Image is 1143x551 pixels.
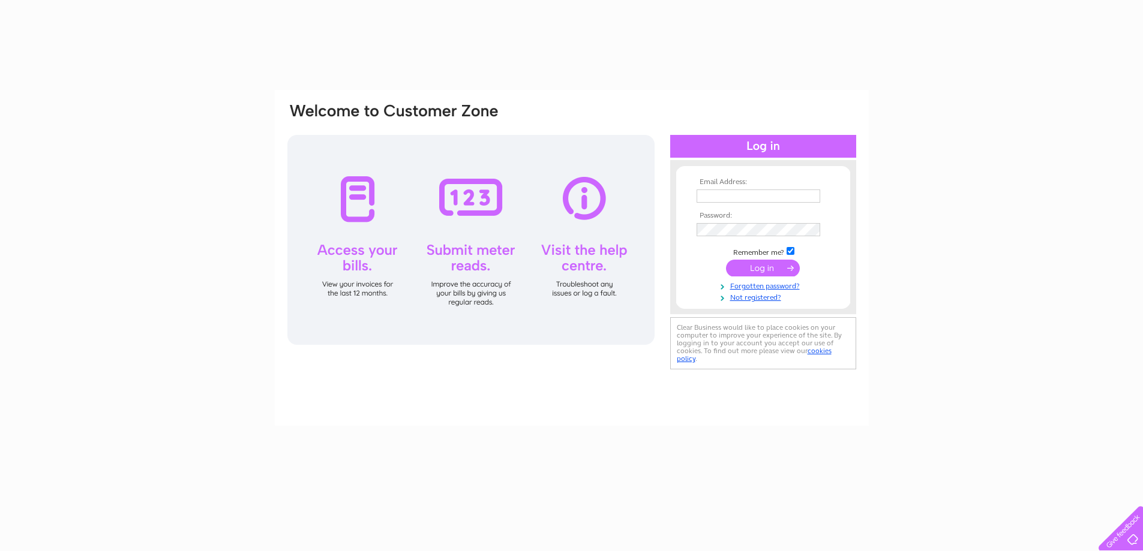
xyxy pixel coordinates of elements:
[670,317,856,369] div: Clear Business would like to place cookies on your computer to improve your experience of the sit...
[694,245,833,257] td: Remember me?
[694,178,833,186] th: Email Address:
[726,260,800,276] input: Submit
[677,347,832,363] a: cookies policy
[697,279,833,291] a: Forgotten password?
[694,212,833,220] th: Password:
[697,291,833,302] a: Not registered?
